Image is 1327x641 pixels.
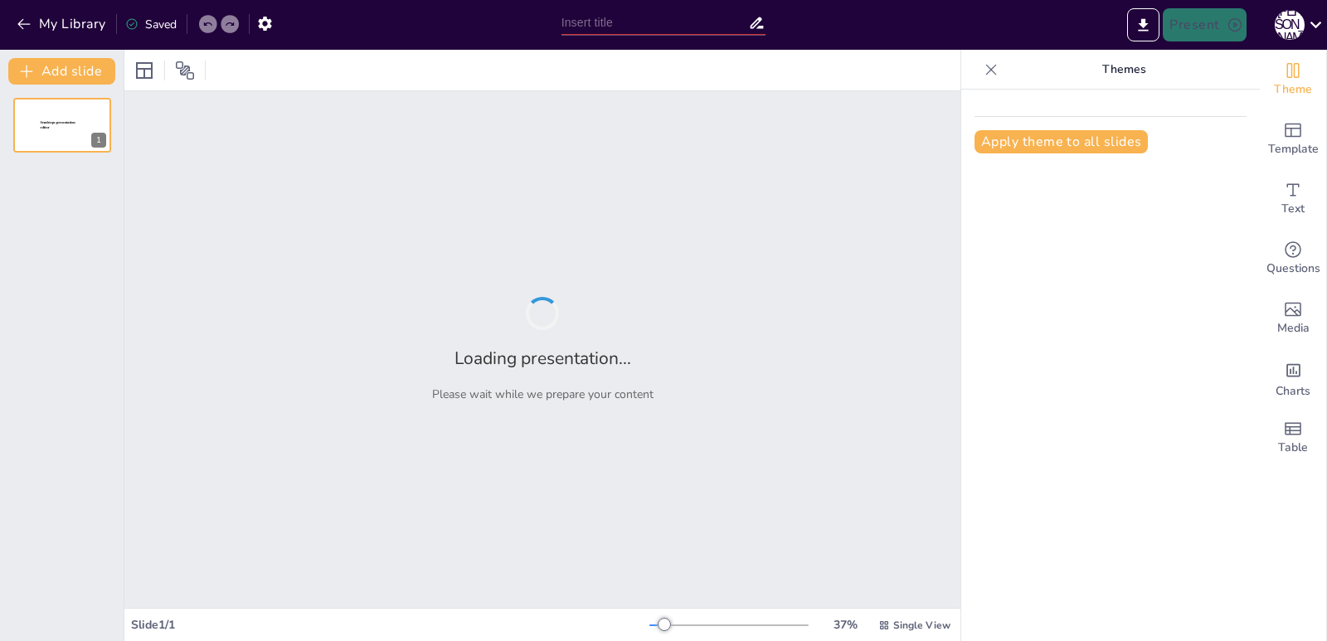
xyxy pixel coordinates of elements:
span: Table [1278,439,1308,457]
span: Text [1281,200,1305,218]
span: Charts [1276,382,1310,401]
h2: Loading presentation... [454,347,631,370]
div: Change the overall theme [1260,50,1326,109]
div: Add ready made slides [1260,109,1326,169]
div: Layout [131,57,158,84]
span: Sendsteps presentation editor [41,121,75,130]
div: 37 % [825,617,865,633]
div: Add charts and graphs [1260,348,1326,408]
button: А [PERSON_NAME] [1275,8,1305,41]
span: Questions [1266,260,1320,278]
button: My Library [12,11,113,37]
span: Media [1277,319,1310,337]
div: А [PERSON_NAME] [1275,10,1305,40]
p: Themes [1004,50,1243,90]
div: Get real-time input from your audience [1260,229,1326,289]
span: Template [1268,140,1319,158]
div: Slide 1 / 1 [131,617,649,633]
p: Please wait while we prepare your content [432,386,654,402]
button: Apply theme to all slides [975,130,1148,153]
button: Export to PowerPoint [1127,8,1159,41]
span: Theme [1274,80,1312,99]
span: Single View [893,619,950,632]
div: Add text boxes [1260,169,1326,229]
span: Position [175,61,195,80]
div: Add images, graphics, shapes or video [1260,289,1326,348]
button: Present [1163,8,1246,41]
button: Add slide [8,58,115,85]
div: Add a table [1260,408,1326,468]
div: 1 [13,98,111,153]
input: Insert title [561,11,749,35]
div: Saved [125,17,177,32]
div: 1 [91,133,106,148]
